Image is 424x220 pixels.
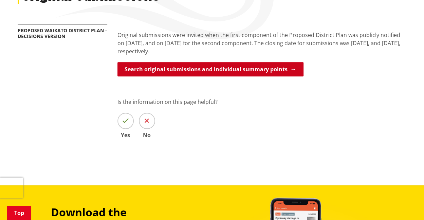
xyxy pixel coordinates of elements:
[139,132,155,138] span: No
[117,132,134,138] span: Yes
[393,191,417,216] iframe: Messenger Launcher
[117,31,407,55] p: Original submissions were invited when the first component of the Proposed District Plan was publ...
[7,206,31,220] a: Top
[117,62,303,76] a: Search original submissions and individual summary points
[117,98,407,106] p: Is the information on this page helpful?
[18,27,107,39] a: Proposed Waikato District Plan - Decisions Version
